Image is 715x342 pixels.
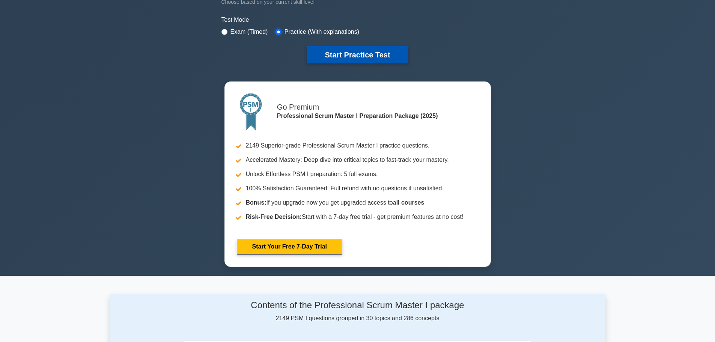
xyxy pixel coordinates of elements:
[181,300,534,323] div: 2149 PSM I questions grouped in 30 topics and 286 concepts
[307,46,408,63] button: Start Practice Test
[230,27,268,36] label: Exam (Timed)
[221,15,494,24] label: Test Mode
[237,239,342,255] a: Start Your Free 7-Day Trial
[284,27,359,36] label: Practice (With explanations)
[181,300,534,311] h4: Contents of the Professional Scrum Master I package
